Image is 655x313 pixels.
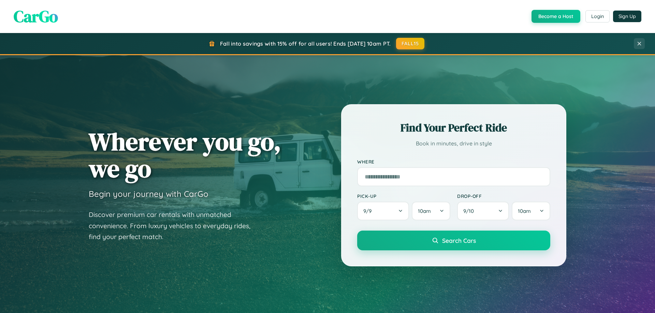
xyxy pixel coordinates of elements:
[89,209,259,242] p: Discover premium car rentals with unmatched convenience. From luxury vehicles to everyday rides, ...
[357,120,550,135] h2: Find Your Perfect Ride
[532,10,580,23] button: Become a Host
[357,139,550,148] p: Book in minutes, drive in style
[585,10,610,22] button: Login
[357,202,409,220] button: 9/9
[363,208,375,214] span: 9 / 9
[357,159,550,165] label: Where
[220,40,391,47] span: Fall into savings with 15% off for all users! Ends [DATE] 10am PT.
[442,237,476,244] span: Search Cars
[357,193,450,199] label: Pick-up
[418,208,431,214] span: 10am
[457,202,509,220] button: 9/10
[357,231,550,250] button: Search Cars
[518,208,531,214] span: 10am
[463,208,477,214] span: 9 / 10
[89,128,281,182] h1: Wherever you go, we go
[14,5,58,28] span: CarGo
[89,189,208,199] h3: Begin your journey with CarGo
[396,38,425,49] button: FALL15
[457,193,550,199] label: Drop-off
[512,202,550,220] button: 10am
[412,202,450,220] button: 10am
[613,11,641,22] button: Sign Up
